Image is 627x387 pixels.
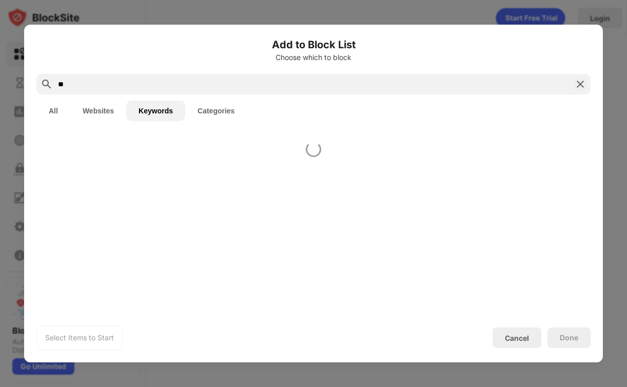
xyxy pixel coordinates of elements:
img: search-close [574,78,586,90]
div: Done [560,334,578,342]
button: Websites [70,101,126,121]
button: All [36,101,70,121]
button: Keywords [126,101,185,121]
h6: Add to Block List [36,37,591,52]
button: Categories [185,101,247,121]
img: search.svg [41,78,53,90]
div: Choose which to block [36,53,591,62]
div: Select Items to Start [45,333,114,343]
div: Cancel [505,334,529,342]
